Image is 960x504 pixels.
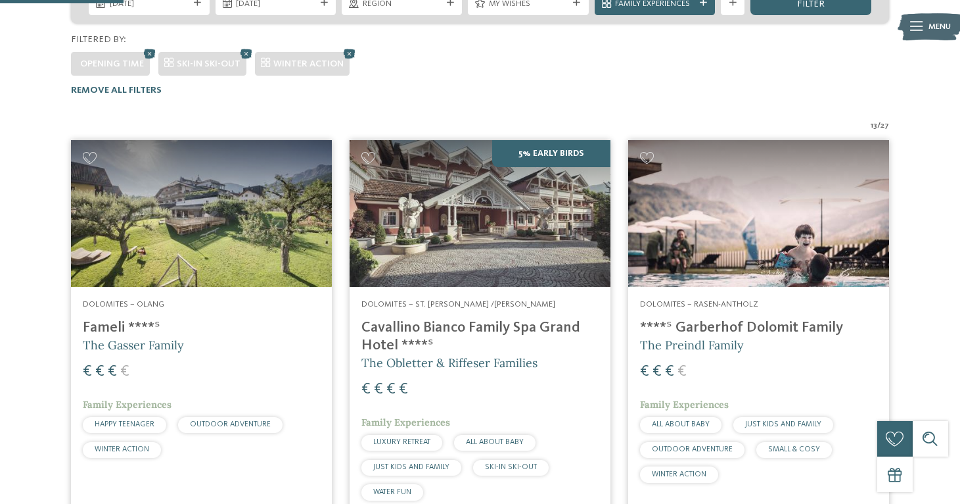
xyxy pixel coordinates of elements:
span: 27 [880,120,889,132]
span: Family Experiences [83,399,171,411]
span: WINTER ACTION [273,59,344,68]
img: Looking for family hotels? Find the best ones here! [71,140,332,287]
span: Filtered by: [71,35,126,44]
span: Opening time [80,59,144,68]
span: WINTER ACTION [652,470,706,478]
span: SMALL & COSY [768,445,820,453]
span: / [877,120,880,132]
span: € [83,364,92,380]
span: € [108,364,117,380]
span: The Preindl Family [640,338,744,353]
span: The Gasser Family [83,338,184,353]
h4: Cavallino Bianco Family Spa Grand Hotel ****ˢ [361,319,599,355]
span: OUTDOOR ADVENTURE [652,445,733,453]
span: WINTER ACTION [95,445,149,453]
span: Dolomites – St. [PERSON_NAME] /[PERSON_NAME] [361,300,555,309]
span: € [677,364,687,380]
span: OUTDOOR ADVENTURE [190,420,271,428]
span: JUST KIDS AND FAMILY [373,463,449,471]
span: Dolomites – Rasen-Antholz [640,300,758,309]
span: € [386,382,396,397]
span: JUST KIDS AND FAMILY [745,420,821,428]
span: € [665,364,674,380]
span: Remove all filters [71,86,162,95]
span: LUXURY RETREAT [373,438,430,446]
span: Family Experiences [361,416,450,428]
span: The Obletter & Riffeser Families [361,355,537,370]
span: € [652,364,662,380]
span: ALL ABOUT BABY [466,438,524,446]
h4: ****ˢ Garberhof Dolomit Family [640,319,877,337]
span: € [120,364,129,380]
span: € [399,382,408,397]
span: 13 [871,120,877,132]
span: HAPPY TEENAGER [95,420,154,428]
span: € [374,382,383,397]
img: Looking for family hotels? Find the best ones here! [628,140,889,287]
span: WATER FUN [373,488,411,496]
span: € [640,364,649,380]
span: Dolomites – Olang [83,300,164,309]
img: Family Spa Grand Hotel Cavallino Bianco ****ˢ [350,140,610,287]
span: Family Experiences [640,399,729,411]
span: € [361,382,371,397]
span: € [95,364,104,380]
span: ALL ABOUT BABY [652,420,710,428]
span: SKI-IN SKI-OUT [177,59,240,68]
span: SKI-IN SKI-OUT [485,463,537,471]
